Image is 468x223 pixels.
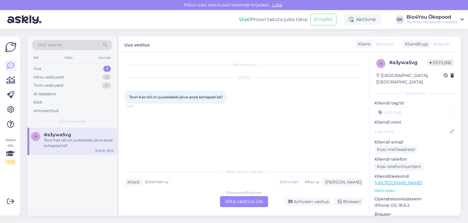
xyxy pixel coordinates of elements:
[406,15,458,20] div: Bio4You Ökopood
[125,75,363,80] div: [DATE]
[374,100,456,106] p: Kliendi tag'id
[34,134,37,139] span: a
[34,108,58,114] div: Arhiveeritud
[374,145,418,154] div: Küsi meiliaadressi
[374,196,456,202] p: Operatsioonisüsteem
[5,137,16,165] div: Vaata siia
[374,211,456,218] p: Brauser
[44,137,113,148] div: Tere! Kas teil on juukselakki järve poes kohapeal ka?
[334,198,363,206] div: Blokeeri
[374,202,456,209] p: iPhone OS 18.6.2
[374,108,456,117] input: Lisa tag
[32,54,39,62] div: All
[434,41,449,47] span: English
[63,54,74,62] div: Web
[220,196,268,207] div: Võta vestlus üle
[395,15,404,24] div: BK
[285,198,331,206] div: Arhiveeri vestlus
[376,41,394,47] span: Estonian
[374,173,456,180] p: Klienditeekond
[145,179,164,185] span: Estonian
[34,66,41,72] div: Uus
[374,91,456,96] div: Kliendi info
[380,61,382,66] span: a
[226,190,262,196] div: Estonian to Estonian
[239,16,308,23] div: Proovi tasuta juba täna:
[239,16,251,22] b: Uus!
[125,169,363,174] div: Valige keel ja vastake
[34,74,64,80] div: Minu vestlused
[374,163,424,171] div: Küsi telefoninumbrit
[97,54,112,62] div: Socials
[34,99,42,105] div: Kõik
[125,179,140,185] div: Klient
[58,119,87,124] span: Uued vestlused
[305,179,314,185] span: Muu
[406,15,464,24] a: Bio4You ÖkopoodBio4You Ökopood's website
[270,2,284,8] span: Luba
[344,14,381,25] div: Aktiivne
[389,59,427,66] div: # a3ywa5vg
[5,159,16,165] div: 2 / 3
[34,82,63,89] div: Tiimi vestlused
[38,42,62,48] span: Otsi kliente
[374,180,422,185] a: [URL][DOMAIN_NAME]
[5,41,16,53] img: Askly Logo
[277,177,302,187] div: Estonian
[129,95,223,99] span: Tere! Kas teil on juukselakki järve poes kohapeal ka?
[374,119,456,126] p: Kliendi nimi
[103,74,111,80] div: 3
[356,41,370,47] div: Klient
[402,41,428,47] div: Klienditugi
[310,14,336,25] button: Emailid
[125,62,363,68] div: Vestlus algas
[427,59,454,66] span: Offline
[376,72,444,85] div: [GEOGRAPHIC_DATA], [GEOGRAPHIC_DATA]
[124,40,150,48] label: Uus vestlus
[375,128,449,135] input: Lisa nimi
[44,132,71,137] span: #a3ywa5vg
[323,179,361,185] div: [PERSON_NAME]
[127,104,150,108] span: 16:19
[34,91,56,97] div: AI Assistent
[103,66,111,72] div: 1
[374,188,456,193] p: Vaata edasi ...
[102,82,111,89] div: 0
[95,148,113,153] div: [DATE] 16:19
[374,139,456,145] p: Kliendi email
[406,20,458,24] div: Bio4You Ökopood's website
[374,156,456,163] p: Kliendi telefon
